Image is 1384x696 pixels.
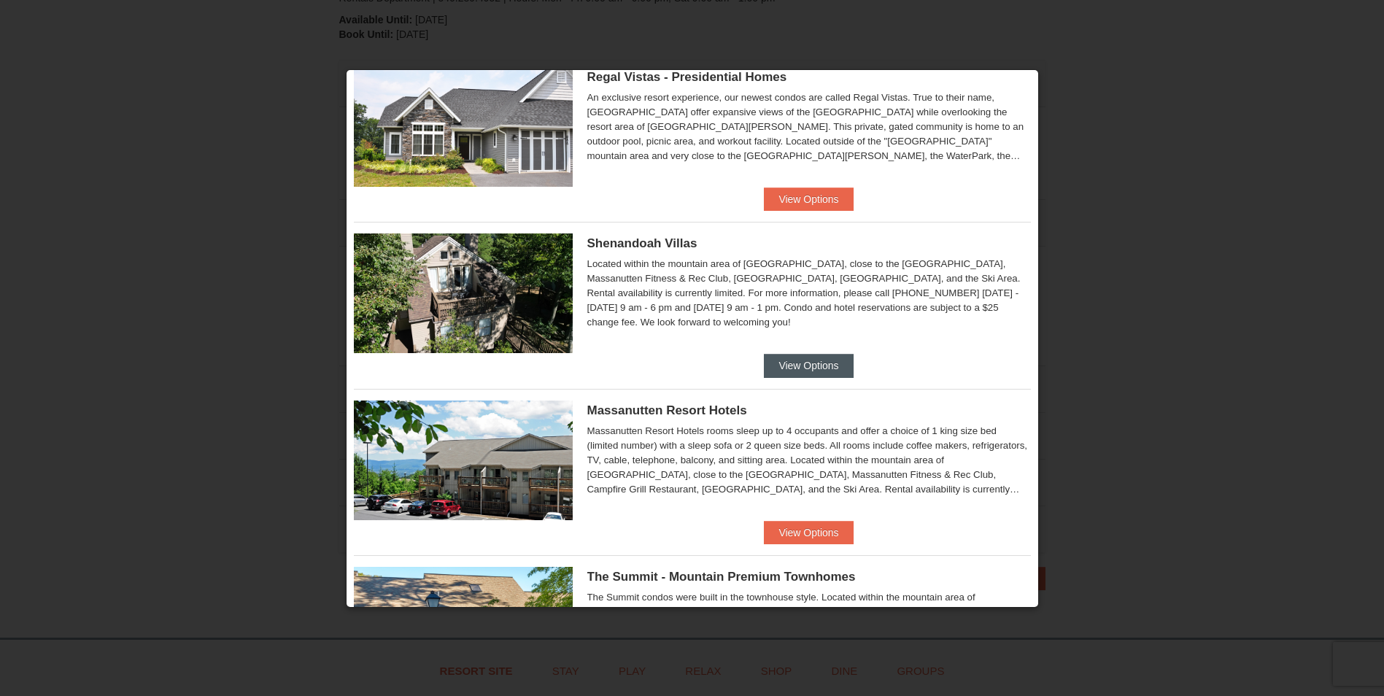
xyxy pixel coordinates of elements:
[764,354,853,377] button: View Options
[587,424,1031,497] div: Massanutten Resort Hotels rooms sleep up to 4 occupants and offer a choice of 1 king size bed (li...
[354,67,573,187] img: 19218991-1-902409a9.jpg
[587,570,856,584] span: The Summit - Mountain Premium Townhomes
[587,70,787,84] span: Regal Vistas - Presidential Homes
[587,403,747,417] span: Massanutten Resort Hotels
[587,236,697,250] span: Shenandoah Villas
[587,257,1031,330] div: Located within the mountain area of [GEOGRAPHIC_DATA], close to the [GEOGRAPHIC_DATA], Massanutte...
[587,90,1031,163] div: An exclusive resort experience, our newest condos are called Regal Vistas. True to their name, [G...
[587,590,1031,663] div: The Summit condos were built in the townhouse style. Located within the mountain area of [GEOGRAP...
[764,187,853,211] button: View Options
[354,401,573,520] img: 19219026-1-e3b4ac8e.jpg
[354,233,573,353] img: 19219019-2-e70bf45f.jpg
[764,521,853,544] button: View Options
[354,567,573,687] img: 19219034-1-0eee7e00.jpg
